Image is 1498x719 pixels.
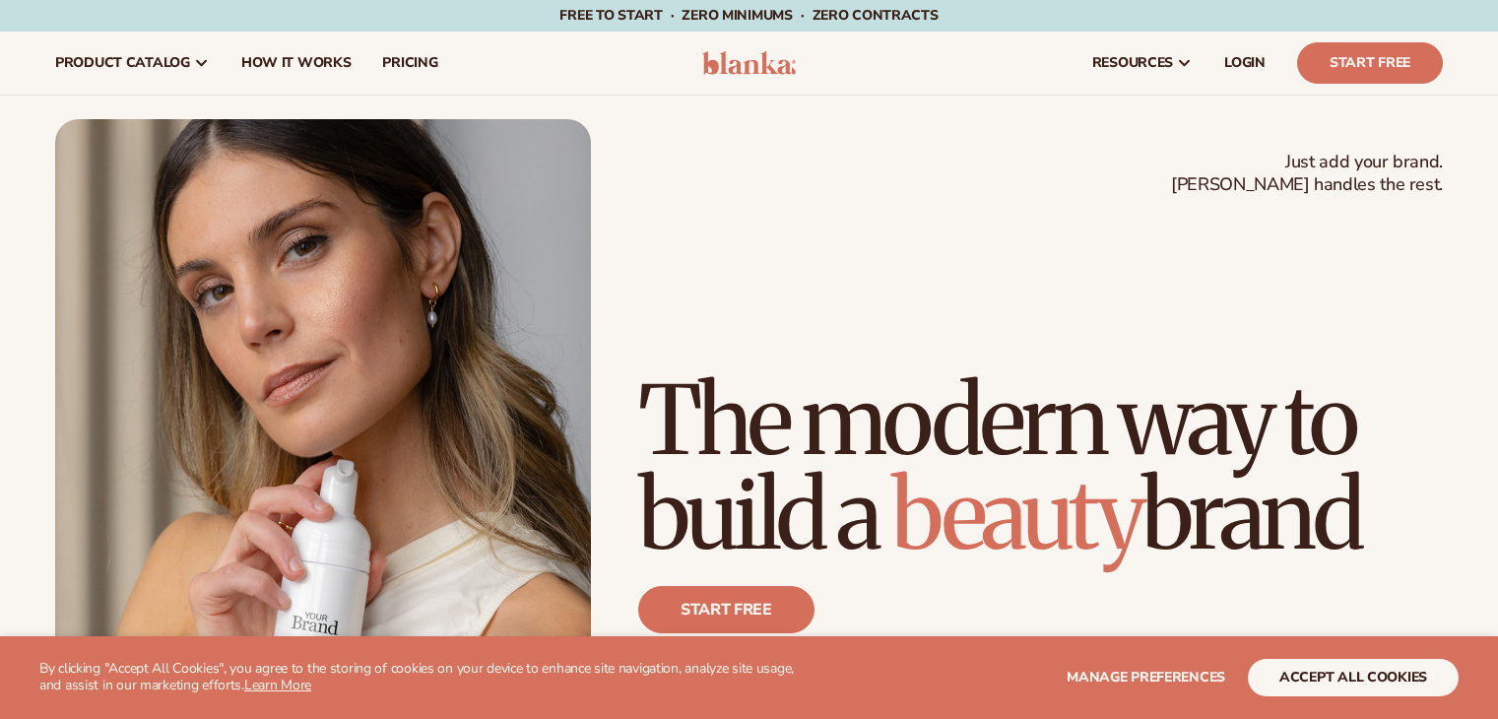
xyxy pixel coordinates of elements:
[241,55,352,71] span: How It Works
[891,456,1141,574] span: beauty
[382,55,437,71] span: pricing
[559,6,938,25] span: Free to start · ZERO minimums · ZERO contracts
[1092,55,1173,71] span: resources
[39,32,226,95] a: product catalog
[1067,668,1225,686] span: Manage preferences
[39,661,816,694] p: By clicking "Accept All Cookies", you agree to the storing of cookies on your device to enhance s...
[244,676,311,694] a: Learn More
[55,55,190,71] span: product catalog
[1248,659,1459,696] button: accept all cookies
[638,373,1443,562] h1: The modern way to build a brand
[1067,659,1225,696] button: Manage preferences
[366,32,453,95] a: pricing
[1076,32,1208,95] a: resources
[638,586,814,633] a: Start free
[1208,32,1281,95] a: LOGIN
[702,51,796,75] img: logo
[1224,55,1266,71] span: LOGIN
[1171,151,1443,197] span: Just add your brand. [PERSON_NAME] handles the rest.
[226,32,367,95] a: How It Works
[1297,42,1443,84] a: Start Free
